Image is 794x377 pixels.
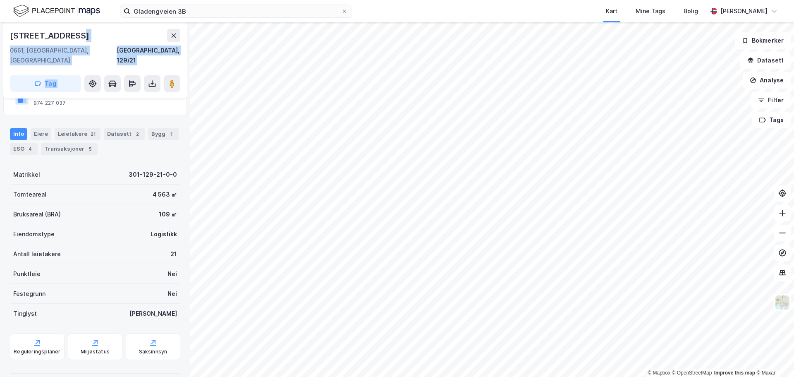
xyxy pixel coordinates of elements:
[743,72,791,89] button: Analyse
[13,4,100,18] img: logo.f888ab2527a4732fd821a326f86c7f29.svg
[684,6,698,16] div: Bolig
[13,289,45,299] div: Festegrunn
[775,295,790,310] img: Z
[139,348,167,355] div: Saksinnsyn
[133,130,141,138] div: 2
[170,249,177,259] div: 21
[167,130,175,138] div: 1
[86,145,94,153] div: 5
[167,289,177,299] div: Nei
[89,130,97,138] div: 21
[31,128,51,140] div: Eiere
[129,309,177,319] div: [PERSON_NAME]
[41,143,98,155] div: Transaksjoner
[752,112,791,128] button: Tags
[13,229,55,239] div: Eiendomstype
[740,52,791,69] button: Datasett
[129,170,177,180] div: 301-129-21-0-0
[13,170,40,180] div: Matrikkel
[117,46,180,65] div: [GEOGRAPHIC_DATA], 129/21
[751,92,791,108] button: Filter
[606,6,617,16] div: Kart
[648,370,670,376] a: Mapbox
[153,190,177,199] div: 4 563 ㎡
[672,370,712,376] a: OpenStreetMap
[14,348,60,355] div: Reguleringsplaner
[636,6,665,16] div: Mine Tags
[714,370,755,376] a: Improve this map
[13,209,61,219] div: Bruksareal (BRA)
[13,190,46,199] div: Tomteareal
[10,46,117,65] div: 0661, [GEOGRAPHIC_DATA], [GEOGRAPHIC_DATA]
[10,128,27,140] div: Info
[13,269,41,279] div: Punktleie
[148,128,179,140] div: Bygg
[753,337,794,377] div: Kontrollprogram for chat
[167,269,177,279] div: Nei
[753,337,794,377] iframe: Chat Widget
[13,249,61,259] div: Antall leietakere
[104,128,145,140] div: Datasett
[26,145,34,153] div: 4
[33,100,66,106] div: 974 227 037
[130,5,341,17] input: Søk på adresse, matrikkel, gårdeiere, leietakere eller personer
[720,6,768,16] div: [PERSON_NAME]
[10,29,91,42] div: [STREET_ADDRESS]
[13,309,37,319] div: Tinglyst
[55,128,100,140] div: Leietakere
[10,75,81,92] button: Tag
[151,229,177,239] div: Logistikk
[735,32,791,49] button: Bokmerker
[10,143,38,155] div: ESG
[81,348,110,355] div: Miljøstatus
[159,209,177,219] div: 109 ㎡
